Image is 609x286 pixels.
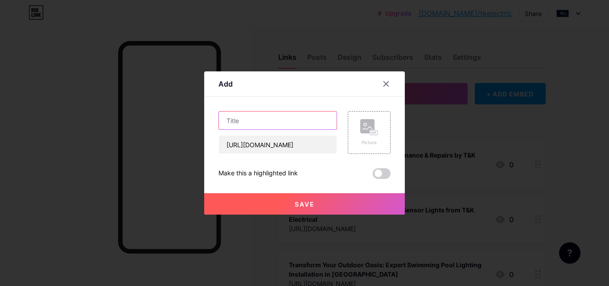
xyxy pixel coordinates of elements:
input: URL [219,136,337,153]
div: Make this a highlighted link [218,168,298,179]
button: Save [204,193,405,215]
div: Add [218,79,233,89]
input: Title [219,112,337,129]
div: Picture [360,139,378,146]
span: Save [295,200,315,208]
